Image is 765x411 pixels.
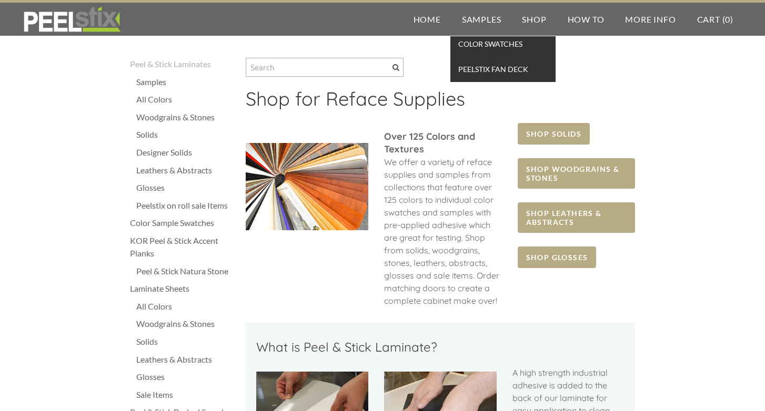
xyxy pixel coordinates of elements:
a: Peel & Stick Natura Stone [136,265,235,278]
h2: ​Shop for Reface Supplies [246,87,635,118]
a: SHOP LEATHERS & ABSTRACTS [518,202,635,233]
a: Sale Items [136,388,235,401]
span: Search [392,64,399,71]
a: Solids [136,128,235,141]
a: SHOP GLOSSES [518,246,597,268]
a: Woodgrains & Stones [136,317,235,330]
a: Samples [451,3,512,36]
span: 0 [725,14,730,24]
a: All Colors [136,300,235,313]
a: Leathers & Abstracts [136,164,235,177]
a: Peel & Stick Laminates [130,58,235,70]
a: Shop [511,3,557,36]
input: Search [246,58,404,77]
font: ​Over 125 Colors and Textures [384,130,475,155]
a: Samples [136,76,235,88]
a: Glosses [136,181,235,194]
a: Cart (0) [687,3,744,36]
img: Picture [246,143,368,230]
span: Peelstix Fan Deck [453,62,553,76]
a: KOR Peel & Stick Accent Planks [130,234,235,260]
a: Leathers & Abstracts [136,353,235,366]
a: More Info [615,3,686,36]
a: Peelstix Fan Deck [450,57,556,82]
a: Solids [136,335,235,348]
a: Woodgrains & Stones [136,111,235,124]
img: REFACE SUPPLIES [21,6,123,33]
span: Color Swatches [453,37,553,51]
a: SHOP WOODGRAINS & STONES [518,158,635,189]
a: Glosses [136,371,235,383]
a: Color Sample Swatches [130,217,235,229]
a: Designer Solids [136,146,235,159]
a: How To [557,3,615,36]
font: What is Peel & Stick Laminate? [256,339,437,355]
a: Home [403,3,451,36]
a: Color Swatches [450,32,556,57]
a: SHOP SOLIDS [518,123,590,145]
a: Laminate Sheets [130,282,235,295]
span: We offer a variety of reface supplies and samples from collections that feature over 125 colors t... [384,157,499,306]
a: All Colors [136,93,235,106]
a: Peelstix on roll sale Items [136,199,235,212]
